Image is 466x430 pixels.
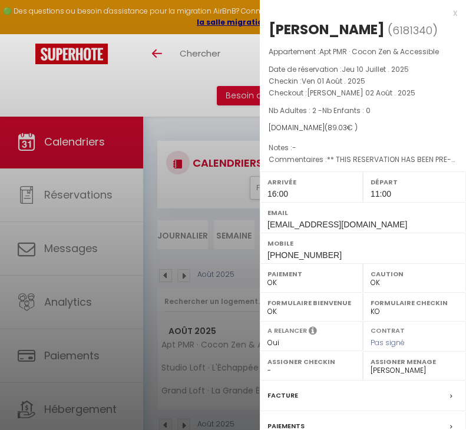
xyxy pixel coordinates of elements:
[267,250,342,260] span: [PHONE_NUMBER]
[267,389,298,402] label: Facture
[302,76,365,86] span: Ven 01 Août . 2025
[371,356,458,368] label: Assigner Menage
[309,326,317,339] i: Sélectionner OUI si vous souhaiter envoyer les séquences de messages post-checkout
[260,6,457,20] div: x
[371,326,405,333] label: Contrat
[371,176,458,188] label: Départ
[319,47,439,57] span: Apt PMR · Cocon Zen & Accessible
[267,220,407,229] span: [EMAIL_ADDRESS][DOMAIN_NAME]
[322,105,371,115] span: Nb Enfants : 0
[9,5,45,40] button: Ouvrir le widget de chat LiveChat
[269,87,457,99] p: Checkout :
[267,189,288,199] span: 16:00
[267,326,307,336] label: A relancer
[267,268,355,280] label: Paiement
[269,64,457,75] p: Date de réservation :
[388,22,438,38] span: ( )
[269,154,457,166] p: Commentaires :
[269,46,457,58] p: Appartement :
[269,123,457,134] div: [DOMAIN_NAME]
[371,297,458,309] label: Formulaire Checkin
[269,20,385,39] div: [PERSON_NAME]
[392,23,432,38] span: 6181340
[371,338,405,348] span: Pas signé
[269,142,457,154] p: Notes :
[325,123,358,133] span: ( € )
[267,356,355,368] label: Assigner Checkin
[267,207,458,219] label: Email
[328,123,347,133] span: 89.03
[269,105,371,115] span: Nb Adultes : 2 -
[307,88,415,98] span: [PERSON_NAME] 02 Août . 2025
[371,189,391,199] span: 11:00
[269,75,457,87] p: Checkin :
[267,237,458,249] label: Mobile
[267,176,355,188] label: Arrivée
[371,268,458,280] label: Caution
[267,297,355,309] label: Formulaire Bienvenue
[342,64,409,74] span: Jeu 10 Juillet . 2025
[292,143,296,153] span: -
